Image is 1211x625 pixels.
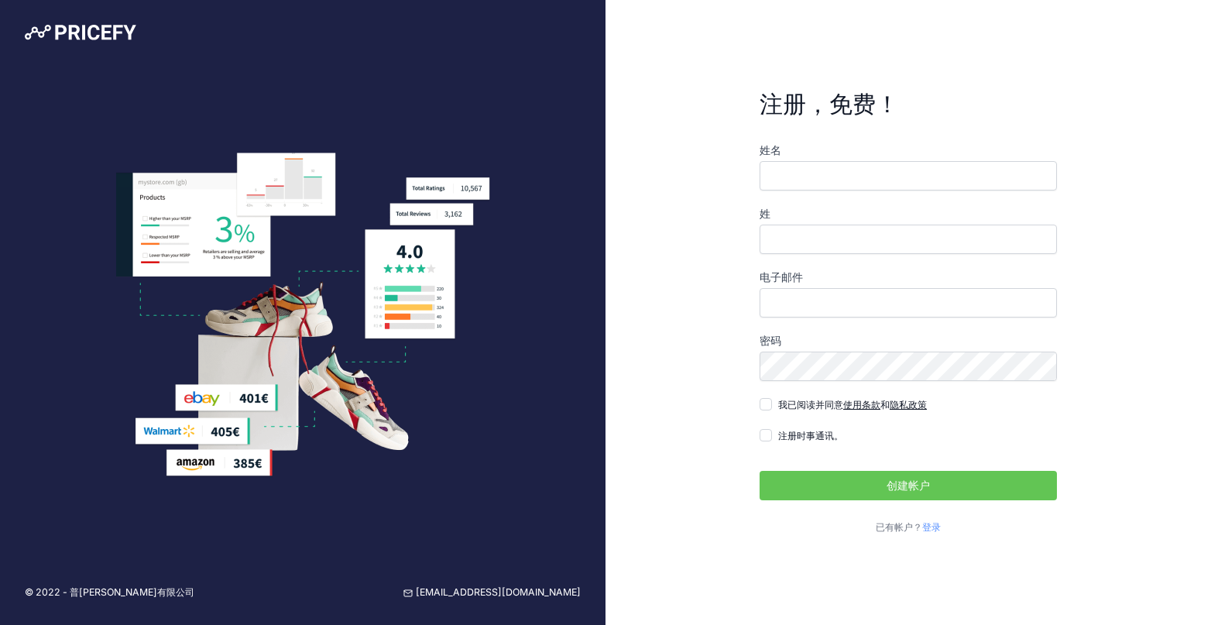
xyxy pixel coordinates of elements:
[760,90,1057,118] h3: 注册，免费！
[922,521,941,533] a: 登录
[760,333,1057,349] label: 密码
[760,206,1057,221] label: 姓
[760,143,1057,158] label: 姓名
[890,399,927,410] a: 隐私政策
[760,471,1057,500] button: 创建帐户
[778,430,843,441] span: 注册时事通讯。
[25,586,194,600] p: © 2022 - 普[PERSON_NAME]有限公司
[760,520,1057,535] p: 已有帐户？
[778,399,927,410] span: 我已阅读并同意 和
[403,586,581,600] a: [EMAIL_ADDRESS][DOMAIN_NAME]
[843,399,880,410] a: 使用条款
[25,25,136,40] img: 价格
[760,270,1057,285] label: 电子邮件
